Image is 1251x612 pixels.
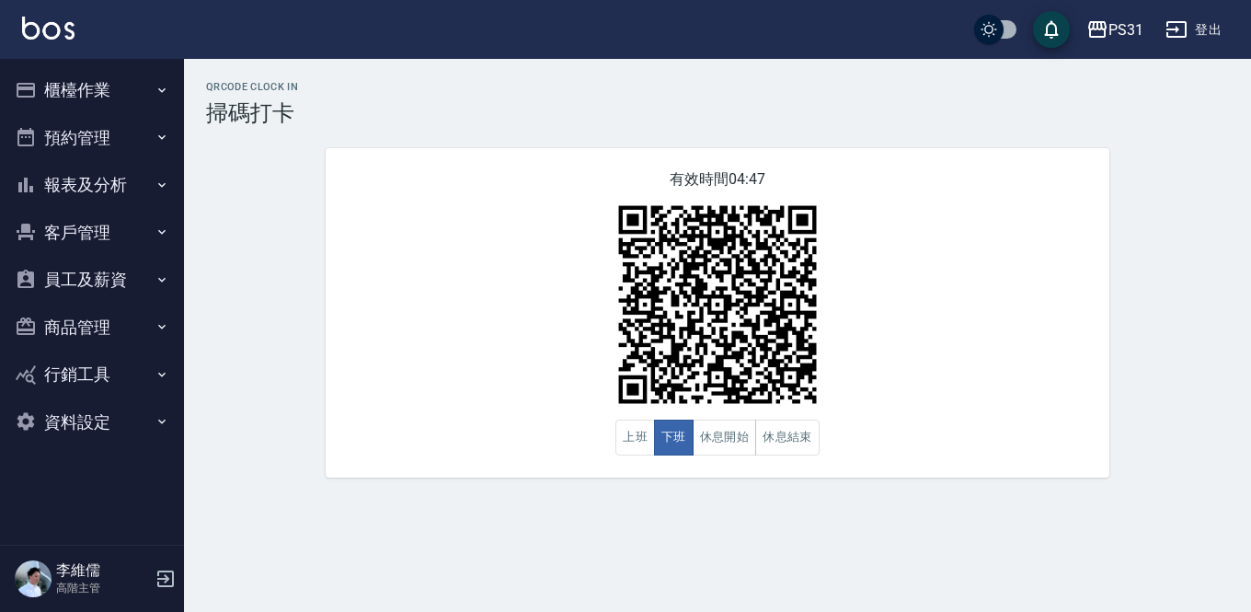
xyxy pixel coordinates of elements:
[7,161,177,209] button: 報表及分析
[1033,11,1070,48] button: save
[326,148,1109,478] div: 有效時間 04:47
[7,256,177,304] button: 員工及薪資
[7,114,177,162] button: 預約管理
[1108,18,1143,41] div: PS31
[1158,13,1229,47] button: 登出
[7,351,177,398] button: 行銷工具
[7,304,177,352] button: 商品管理
[56,580,150,596] p: 高階主管
[7,398,177,446] button: 資料設定
[22,17,75,40] img: Logo
[206,100,1229,126] h3: 掃碼打卡
[1079,11,1151,49] button: PS31
[755,420,820,456] button: 休息結束
[206,81,1229,93] h2: QRcode Clock In
[56,561,150,580] h5: 李維儒
[615,420,655,456] button: 上班
[7,209,177,257] button: 客戶管理
[15,560,52,597] img: Person
[693,420,757,456] button: 休息開始
[654,420,694,456] button: 下班
[7,66,177,114] button: 櫃檯作業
